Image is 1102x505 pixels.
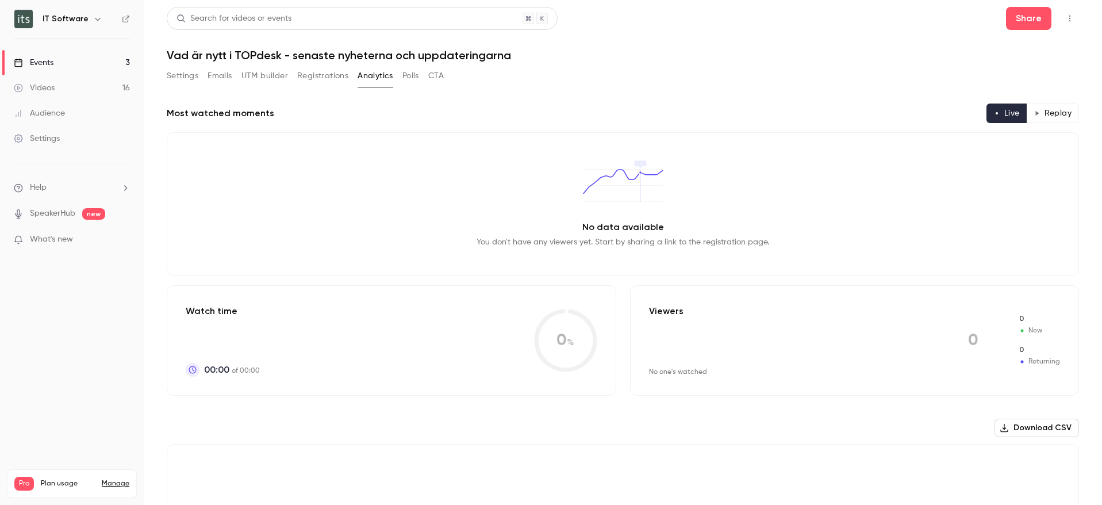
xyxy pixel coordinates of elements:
button: Replay [1027,104,1079,123]
img: IT Software [14,10,33,28]
button: CTA [428,67,444,85]
div: Events [14,57,53,68]
span: Returning [1019,345,1060,355]
button: Analytics [358,67,393,85]
span: New [1019,326,1060,336]
span: Help [30,182,47,194]
span: Pro [14,477,34,491]
span: New [1019,314,1060,324]
span: Returning [1019,357,1060,367]
p: No data available [582,220,664,234]
span: Plan usage [41,479,95,488]
p: You don't have any viewers yet. Start by sharing a link to the registration page. [477,236,769,248]
a: Manage [102,479,129,488]
h2: Most watched moments [167,106,274,120]
p: of 00:00 [204,363,260,377]
li: help-dropdown-opener [14,182,130,194]
h6: IT Software [43,13,89,25]
div: Audience [14,108,65,119]
h1: Vad är nytt i TOPdesk - senaste nyheterna och uppdateringarna [167,48,1079,62]
span: new [82,208,105,220]
p: Viewers [649,304,684,318]
button: Settings [167,67,198,85]
p: Watch time [186,304,260,318]
button: Share [1006,7,1051,30]
iframe: Noticeable Trigger [116,235,130,245]
div: Settings [14,133,60,144]
button: UTM builder [241,67,288,85]
button: Live [986,104,1027,123]
button: Registrations [297,67,348,85]
button: Polls [402,67,419,85]
span: 00:00 [204,363,229,377]
div: No one's watched [649,368,707,377]
button: Emails [208,67,232,85]
span: What's new [30,234,73,246]
a: SpeakerHub [30,208,75,220]
div: Search for videos or events [176,13,291,25]
div: Videos [14,82,55,94]
button: Download CSV [995,419,1079,437]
